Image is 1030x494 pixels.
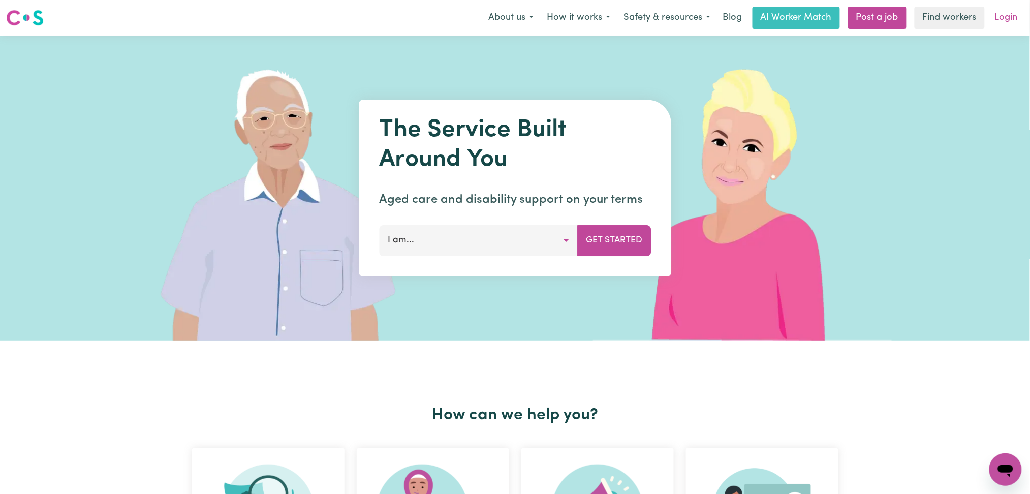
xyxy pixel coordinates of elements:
[482,7,540,28] button: About us
[848,7,907,29] a: Post a job
[6,6,44,29] a: Careseekers logo
[915,7,985,29] a: Find workers
[577,225,651,256] button: Get Started
[6,9,44,27] img: Careseekers logo
[186,406,845,425] h2: How can we help you?
[989,7,1024,29] a: Login
[379,116,651,174] h1: The Service Built Around You
[717,7,748,29] a: Blog
[379,225,578,256] button: I am...
[540,7,617,28] button: How it works
[617,7,717,28] button: Safety & resources
[379,191,651,209] p: Aged care and disability support on your terms
[989,453,1022,486] iframe: Button to launch messaging window
[753,7,840,29] a: AI Worker Match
